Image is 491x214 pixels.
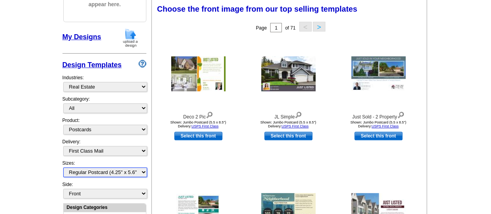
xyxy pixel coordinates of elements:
a: USPS First Class [281,124,309,128]
img: view design details [295,110,302,118]
div: Side: [62,181,146,199]
img: JL Simple [261,56,316,91]
img: Deco 2 Pic [171,56,226,91]
span: Choose the front image from our top selling templates [157,5,357,13]
div: Shown: Jumbo Postcard (5.5 x 8.5") Delivery: [246,120,331,128]
div: Shown: Jumbo Postcard (5.5 x 8.5") Delivery: [156,120,241,128]
div: Industries: [62,70,146,96]
span: Page [256,25,267,31]
a: use this design [264,132,312,140]
a: My Designs [62,33,101,41]
iframe: LiveChat chat widget [336,33,491,214]
div: JL Simple [246,110,331,120]
div: Deco 2 Pic [156,110,241,120]
div: Sizes: [62,160,146,181]
a: USPS First Class [191,124,219,128]
div: Subcategory: [62,96,146,117]
span: of 71 [285,25,295,31]
button: > [313,22,325,31]
div: Delivery: [62,138,146,160]
img: upload-design [120,28,141,48]
a: use this design [174,132,222,140]
a: Design Templates [62,61,122,69]
img: view design details [206,110,213,118]
div: Product: [62,117,146,138]
img: design-wizard-help-icon.png [139,60,146,68]
div: Design Categories [64,204,146,211]
button: < [299,22,312,31]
